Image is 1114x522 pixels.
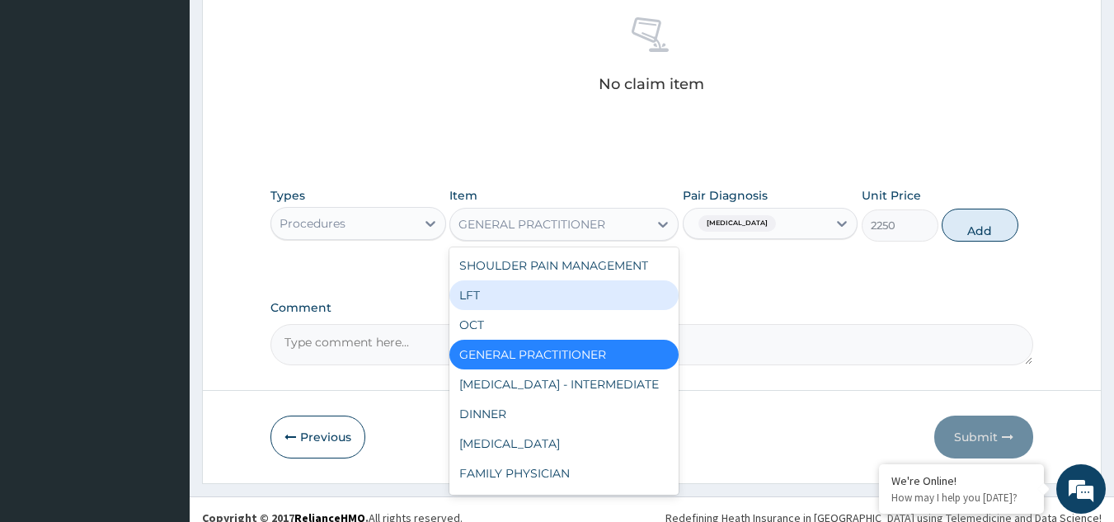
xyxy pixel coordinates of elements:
[934,416,1033,459] button: Submit
[270,189,305,203] label: Types
[449,429,679,459] div: [MEDICAL_DATA]
[862,187,921,204] label: Unit Price
[449,399,679,429] div: DINNER
[270,416,365,459] button: Previous
[449,280,679,310] div: LFT
[683,187,768,204] label: Pair Diagnosis
[8,347,314,405] textarea: Type your message and hit 'Enter'
[449,369,679,399] div: [MEDICAL_DATA] - INTERMEDIATE
[599,76,704,92] p: No claim item
[270,301,1034,315] label: Comment
[942,209,1018,242] button: Add
[449,340,679,369] div: GENERAL PRACTITIONER
[31,82,67,124] img: d_794563401_company_1708531726252_794563401
[280,215,345,232] div: Procedures
[458,216,605,233] div: GENERAL PRACTITIONER
[891,473,1032,488] div: We're Online!
[270,8,310,48] div: Minimize live chat window
[891,491,1032,505] p: How may I help you today?
[449,310,679,340] div: OCT
[86,92,277,114] div: Chat with us now
[449,251,679,280] div: SHOULDER PAIN MANAGEMENT
[96,156,228,322] span: We're online!
[449,187,477,204] label: Item
[449,459,679,488] div: FAMILY PHYSICIAN
[698,215,776,232] span: [MEDICAL_DATA]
